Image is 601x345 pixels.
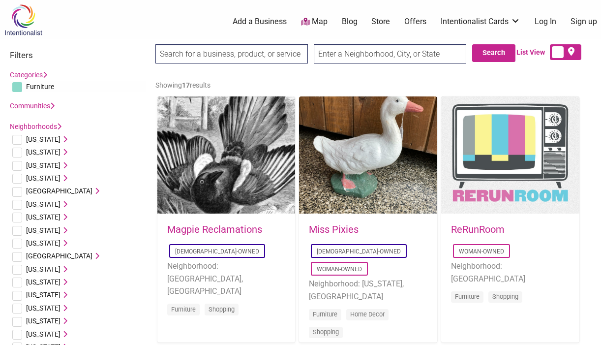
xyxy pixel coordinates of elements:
a: Furniture [171,306,196,313]
span: [US_STATE] [26,135,60,143]
a: Shopping [492,293,518,300]
a: Furniture [455,293,480,300]
span: [US_STATE] [26,278,60,286]
span: [US_STATE] [26,200,60,208]
span: [US_STATE] [26,161,60,169]
span: [US_STATE] [26,174,60,182]
a: Sign up [571,16,597,27]
a: Intentionalist Cards [441,16,520,27]
span: [GEOGRAPHIC_DATA] [26,252,92,260]
input: Search for a business, product, or service [155,44,308,63]
button: Search [472,44,515,62]
li: Neighborhood: [US_STATE], [GEOGRAPHIC_DATA] [309,278,427,303]
a: [DEMOGRAPHIC_DATA]-Owned [317,248,401,255]
span: [US_STATE] [26,265,60,273]
a: Shopping [313,328,339,336]
a: Miss Pixies [309,223,359,235]
span: [US_STATE] [26,330,60,338]
span: Showing results [155,81,210,89]
span: [US_STATE] [26,317,60,325]
a: Neighborhoods [10,123,61,130]
a: Communities [10,102,55,110]
span: [US_STATE] [26,239,60,247]
input: Enter a Neighborhood, City, or State [314,44,466,63]
a: [DEMOGRAPHIC_DATA]-Owned [175,248,259,255]
span: [US_STATE] [26,148,60,156]
li: Neighborhood: [GEOGRAPHIC_DATA] [451,260,570,285]
h3: Filters [10,50,146,60]
b: 17 [182,81,190,89]
a: Woman-Owned [317,266,362,273]
span: [US_STATE] [26,304,60,312]
span: [US_STATE] [26,213,60,221]
li: Neighborhood: [GEOGRAPHIC_DATA], [GEOGRAPHIC_DATA] [167,260,286,298]
a: Log In [535,16,556,27]
span: List View [516,47,550,58]
span: [GEOGRAPHIC_DATA] [26,187,92,195]
a: Add a Business [233,16,287,27]
a: Shopping [209,306,235,313]
span: [US_STATE] [26,291,60,299]
span: [US_STATE] [26,226,60,234]
a: ReRunRoom [451,223,505,235]
a: Furniture [313,311,337,318]
a: Woman-Owned [459,248,504,255]
span: Furniture [26,83,54,91]
a: Categories [10,71,47,79]
a: Magpie Reclamations [167,223,262,235]
a: Home Decor [350,311,385,318]
a: Offers [404,16,426,27]
a: Blog [342,16,358,27]
a: Map [301,16,328,28]
a: Store [371,16,390,27]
